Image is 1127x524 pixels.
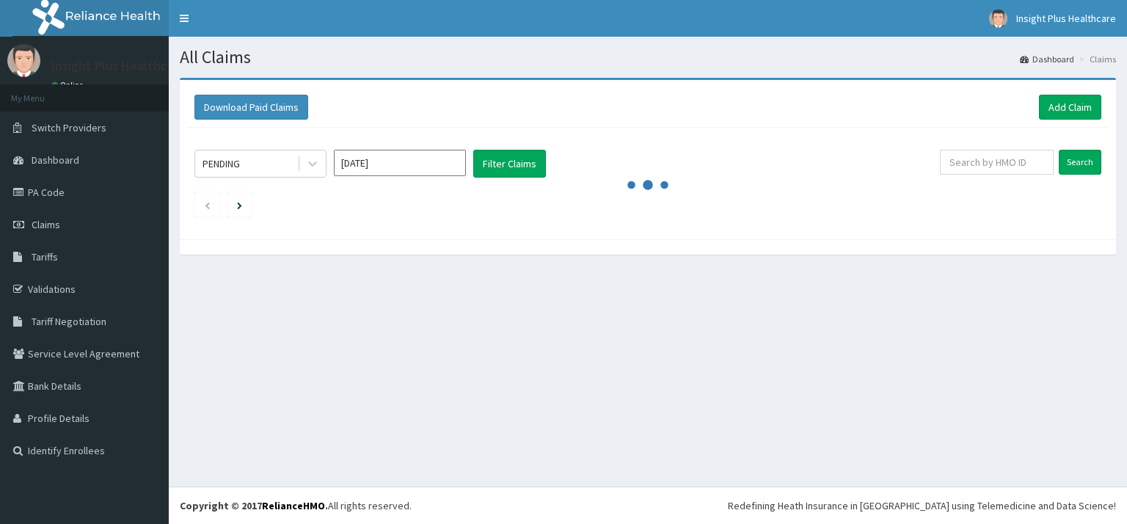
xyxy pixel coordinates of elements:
[626,163,670,207] svg: audio-loading
[940,150,1054,175] input: Search by HMO ID
[203,156,240,171] div: PENDING
[1020,53,1074,65] a: Dashboard
[1076,53,1116,65] li: Claims
[169,487,1127,524] footer: All rights reserved.
[334,150,466,176] input: Select Month and Year
[237,198,242,211] a: Next page
[32,153,79,167] span: Dashboard
[180,499,328,512] strong: Copyright © 2017 .
[7,44,40,77] img: User Image
[262,499,325,512] a: RelianceHMO
[32,250,58,263] span: Tariffs
[51,59,186,73] p: Insight Plus Healthcare
[180,48,1116,67] h1: All Claims
[51,80,87,90] a: Online
[1039,95,1101,120] a: Add Claim
[1059,150,1101,175] input: Search
[204,198,211,211] a: Previous page
[989,10,1007,28] img: User Image
[728,498,1116,513] div: Redefining Heath Insurance in [GEOGRAPHIC_DATA] using Telemedicine and Data Science!
[1016,12,1116,25] span: Insight Plus Healthcare
[473,150,546,178] button: Filter Claims
[32,121,106,134] span: Switch Providers
[194,95,308,120] button: Download Paid Claims
[32,218,60,231] span: Claims
[32,315,106,328] span: Tariff Negotiation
